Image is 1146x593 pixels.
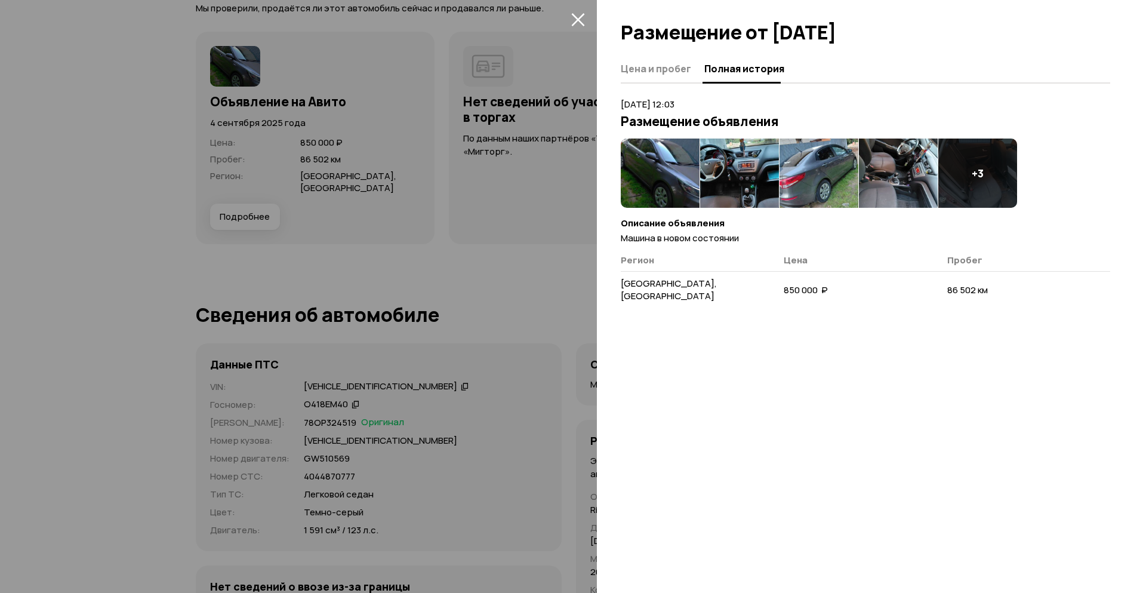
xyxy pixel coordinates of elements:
span: Полная история [704,63,784,75]
span: Пробег [947,254,982,266]
span: Регион [621,254,654,266]
h3: Размещение объявления [621,113,1110,129]
span: Цена и пробег [621,63,691,75]
span: 850 000 ₽ [784,284,828,296]
button: закрыть [568,10,587,29]
span: [GEOGRAPHIC_DATA], [GEOGRAPHIC_DATA] [621,277,717,302]
img: 1.juREsbaM1CHwkirP9bSduR3MIk-QJUU5xSIXN8Z2FDnGJxFqyyIZapMgGG7FcUI6y3EVa_I.TpaQSwOX5DJGRVSzFokX80J... [621,139,700,208]
h4: Описание объявления [621,217,1110,229]
h4: + 3 [972,167,984,180]
img: 1.qsr9EraM8A9JMQ7hTF-dzaVvBmF_0GFAf9czEniDYhh_gzRHKoYwRHzXZkcoiTxHc4ViQks.ROMmooNc-yAnOM6oswmFD05... [859,139,938,208]
span: Машина в новом состоянии [621,232,739,244]
img: 1.mewyKraMwymGCT3HgwHmtmtXNUfmsVYztewBY7S9AmKw6wcwvb1UZrW_VjS36gM_vOsBNYQ.6pM2GJrD1dnBS5SzQqaw9gt... [700,139,779,208]
span: 86 502 км [947,284,988,296]
span: Цена [784,254,808,266]
img: 1.dvmZ-7aMLDwt2NLSKI5OocKG2lJKYeEiTWvudExhvCMbarsqFmy8cR9o73YaOrkgTW3vJS8.fM3DHYvUph4OYD2cKWoJ4iW... [780,139,858,208]
p: [DATE] 12:03 [621,98,1110,111]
